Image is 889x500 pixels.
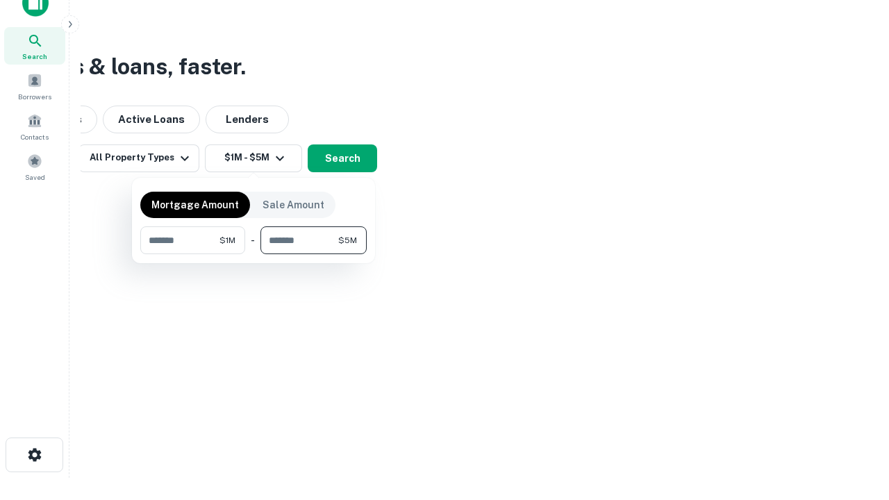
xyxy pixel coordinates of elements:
[263,197,324,212] p: Sale Amount
[251,226,255,254] div: -
[338,234,357,247] span: $5M
[151,197,239,212] p: Mortgage Amount
[820,389,889,456] iframe: Chat Widget
[219,234,235,247] span: $1M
